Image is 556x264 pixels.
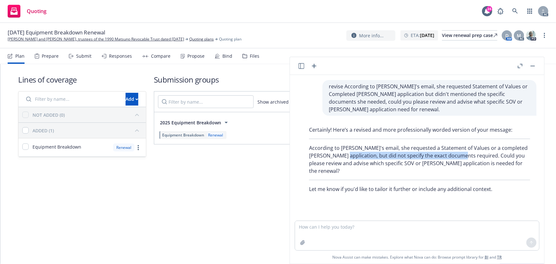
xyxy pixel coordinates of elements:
[497,254,502,260] a: TR
[309,185,530,193] p: Let me know if you'd like to tailor it further or include any additional context.
[505,32,509,39] span: D
[126,93,138,105] div: Add
[222,54,232,59] div: Bind
[32,127,54,134] div: ADDED (1)
[332,251,502,264] span: Nova Assist can make mistakes. Explore what Nova can do: Browse prompt library for and
[257,99,289,105] span: Show archived
[22,93,122,106] input: Filter by name...
[158,116,232,129] button: 2025 Equipment Breakdown
[76,54,91,59] div: Submit
[158,95,254,108] input: Filter by name...
[346,30,395,41] button: More info...
[250,54,259,59] div: Files
[8,36,184,42] a: [PERSON_NAME] and [PERSON_NAME], trustees of the 1990 Matsuno Revocable Trust dated [DATE]
[154,74,538,85] h1: Submission groups
[18,74,146,85] h1: Lines of coverage
[359,32,384,39] span: More info...
[162,132,204,138] span: Equipment Breakdown
[32,110,142,120] button: NOT ADDED (0)
[42,54,59,59] div: Prepare
[524,5,536,18] a: Switch app
[494,5,507,18] a: Report a Bug
[134,144,142,151] a: more
[189,36,214,42] a: Quoting plans
[309,144,530,175] p: According to [PERSON_NAME]'s email, she requested a Statement of Values or a completed [PERSON_NA...
[487,6,492,12] div: 24
[32,143,81,150] span: Equipment Breakdown
[5,2,49,20] a: Quoting
[442,30,497,40] a: View renewal prep case
[509,5,522,18] a: Search
[420,32,434,38] strong: [DATE]
[109,54,132,59] div: Responses
[442,31,497,40] div: View renewal prep case
[187,54,205,59] div: Propose
[32,112,65,118] div: NOT ADDED (0)
[8,29,105,36] span: [DATE] Equipment Breakdown Renewal
[517,32,521,39] span: M
[151,54,170,59] div: Compare
[219,36,242,42] span: Quoting plan
[485,254,488,260] a: BI
[32,125,142,136] button: ADDED (1)
[27,9,47,14] span: Quoting
[329,83,530,113] p: revise According to [PERSON_NAME]'s email, she requested Statement of Values or Completed [PERSON...
[126,93,138,106] button: Add
[207,132,224,138] div: Renewal
[160,119,221,126] span: 2025 Equipment Breakdown
[309,126,530,134] p: Certainly! Here’s a revised and more professionally worded version of your message:
[113,143,134,151] div: Renewal
[15,54,25,59] div: Plan
[526,30,536,40] img: photo
[541,32,548,39] a: more
[411,32,434,39] span: ETA :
